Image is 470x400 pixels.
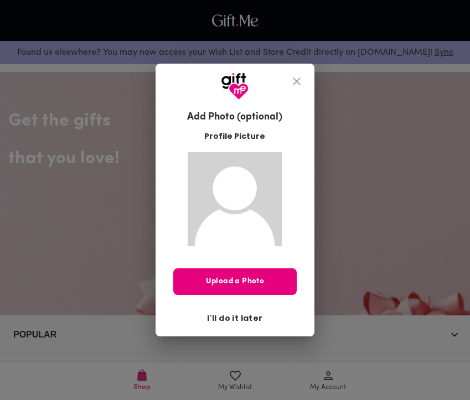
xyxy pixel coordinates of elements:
[221,72,249,100] img: GiftMe Logo
[203,309,267,328] button: I'll do it later
[207,312,262,324] span: I'll do it later
[188,152,282,246] img: Gift.me default profile picture
[187,110,282,125] h6: Add Photo (optional)
[173,276,296,288] span: Upload a Photo
[204,131,265,142] span: Profile Picture
[173,268,296,295] button: Upload a Photo
[283,68,310,95] button: close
